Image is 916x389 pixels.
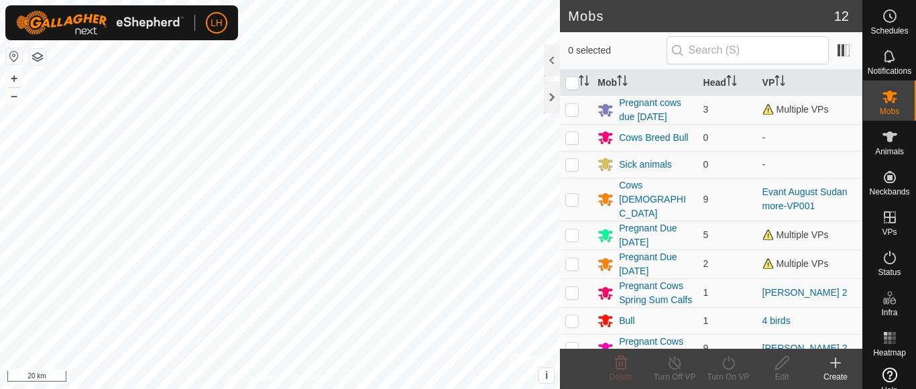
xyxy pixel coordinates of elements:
span: i [545,370,548,381]
span: Mobs [880,107,899,115]
span: VPs [882,228,897,236]
a: [PERSON_NAME] 2 [762,343,848,353]
div: Create [809,371,862,383]
div: Turn Off VP [648,371,701,383]
button: Map Layers [30,49,46,65]
span: 0 selected [568,44,666,58]
a: [PERSON_NAME] 2 [762,287,848,298]
th: Head [698,70,757,96]
span: Neckbands [869,188,909,196]
span: 5 [703,229,709,240]
p-sorticon: Activate to sort [726,77,737,88]
span: LH [211,16,223,30]
span: 0 [703,132,709,143]
div: Pregnant Due [DATE] [619,250,692,278]
td: - [757,124,862,151]
div: Pregnant cows due [DATE] [619,96,692,124]
p-sorticon: Activate to sort [579,77,589,88]
div: Cows [DEMOGRAPHIC_DATA] [619,178,692,221]
a: 4 birds [762,315,791,326]
span: 2 [703,258,709,269]
div: Edit [755,371,809,383]
th: Mob [592,70,697,96]
span: Multiple VPs [762,104,829,115]
div: Sick animals [619,158,672,172]
div: Pregnant Cows Fall Calvers [619,335,692,363]
span: Heatmap [873,349,906,357]
div: Bull [619,314,634,328]
h2: Mobs [568,8,834,24]
span: 3 [703,104,709,115]
p-sorticon: Activate to sort [617,77,628,88]
div: Pregnant Due [DATE] [619,221,692,249]
span: Multiple VPs [762,258,829,269]
span: 12 [834,6,849,26]
span: 1 [703,287,709,298]
span: Infra [881,309,897,317]
span: 0 [703,159,709,170]
span: Multiple VPs [762,229,829,240]
button: – [6,88,22,104]
span: 9 [703,343,709,353]
span: Delete [610,372,633,382]
th: VP [757,70,862,96]
span: Schedules [870,27,908,35]
a: Evant August Sudan more-VP001 [762,186,848,211]
button: + [6,70,22,87]
input: Search (S) [667,36,829,64]
img: Gallagher Logo [16,11,184,35]
p-sorticon: Activate to sort [775,77,785,88]
a: Contact Us [293,372,333,384]
span: 1 [703,315,709,326]
span: Notifications [868,67,911,75]
span: Animals [875,148,904,156]
button: i [539,368,554,383]
button: Reset Map [6,48,22,64]
div: Turn On VP [701,371,755,383]
span: Status [878,268,901,276]
td: - [757,151,862,178]
div: Pregnant Cows Spring Sum Calfs [619,279,692,307]
span: 9 [703,194,709,205]
div: Cows Breed Bull [619,131,689,145]
a: Privacy Policy [227,372,278,384]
